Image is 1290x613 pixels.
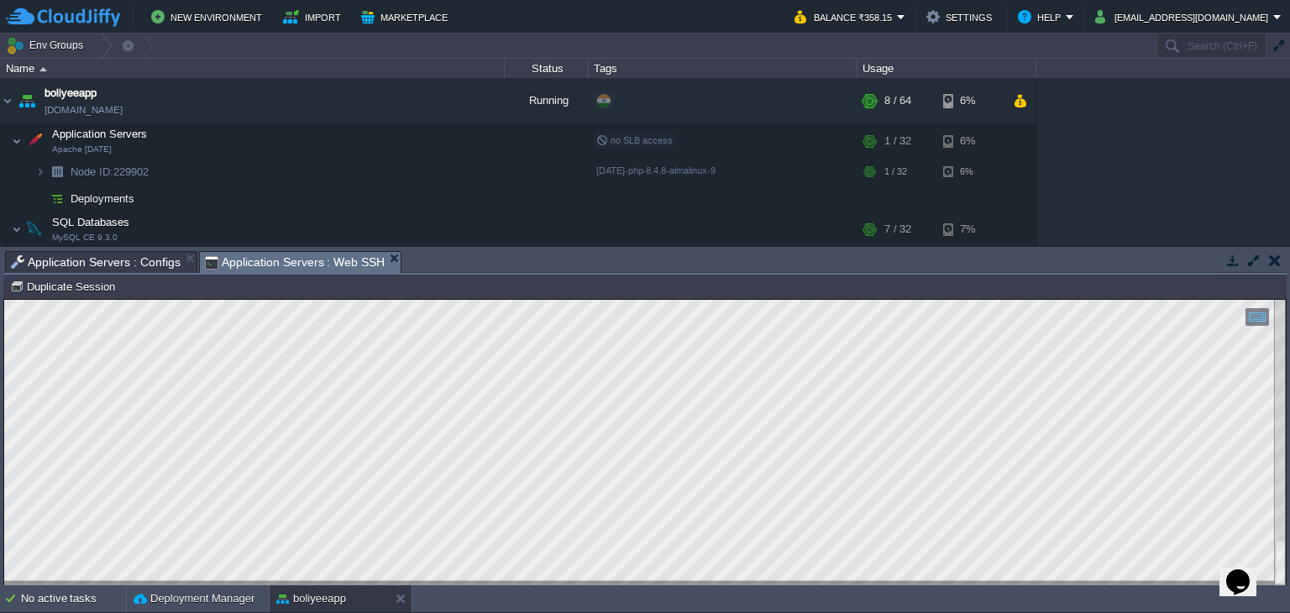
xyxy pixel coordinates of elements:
[71,165,113,178] span: Node ID:
[35,186,45,212] img: AMDAwAAAACH5BAEAAAAALAAAAAABAAEAAAICRAEAOw==
[45,85,97,102] a: boliyeeapp
[858,59,1036,78] div: Usage
[12,124,22,158] img: AMDAwAAAACH5BAEAAAAALAAAAAABAAEAAAICRAEAOw==
[50,127,149,141] span: Application Servers
[2,59,504,78] div: Name
[50,128,149,140] a: Application ServersApache [DATE]
[6,34,89,57] button: Env Groups
[134,590,254,607] button: Deployment Manager
[35,159,45,185] img: AMDAwAAAACH5BAEAAAAALAAAAAABAAEAAAICRAEAOw==
[1018,7,1066,27] button: Help
[1095,7,1273,27] button: [EMAIL_ADDRESS][DOMAIN_NAME]
[151,7,267,27] button: New Environment
[884,124,911,158] div: 1 / 32
[884,78,911,123] div: 8 / 64
[21,585,126,612] div: No active tasks
[276,590,346,607] button: boliyeeapp
[69,191,137,206] a: Deployments
[943,78,998,123] div: 6%
[884,212,911,246] div: 7 / 32
[50,215,132,229] span: SQL Databases
[39,67,47,71] img: AMDAwAAAACH5BAEAAAAALAAAAAABAAEAAAICRAEAOw==
[943,212,998,246] div: 7%
[23,124,46,158] img: AMDAwAAAACH5BAEAAAAALAAAAAABAAEAAAICRAEAOw==
[10,279,120,294] button: Duplicate Session
[45,159,69,185] img: AMDAwAAAACH5BAEAAAAALAAAAAABAAEAAAICRAEAOw==
[52,144,112,155] span: Apache [DATE]
[45,186,69,212] img: AMDAwAAAACH5BAEAAAAALAAAAAABAAEAAAICRAEAOw==
[1,78,14,123] img: AMDAwAAAACH5BAEAAAAALAAAAAABAAEAAAICRAEAOw==
[794,7,897,27] button: Balance ₹358.15
[926,7,997,27] button: Settings
[23,212,46,246] img: AMDAwAAAACH5BAEAAAAALAAAAAABAAEAAAICRAEAOw==
[590,59,857,78] div: Tags
[596,165,716,176] span: [DATE]-php-8.4.8-almalinux-9
[205,252,385,273] span: Application Servers : Web SSH
[11,252,181,272] span: Application Servers : Configs
[1219,546,1273,596] iframe: chat widget
[506,59,588,78] div: Status
[50,216,132,228] a: SQL DatabasesMySQL CE 9.3.0
[505,78,589,123] div: Running
[596,135,673,145] span: no SLB access
[69,165,151,179] span: 229902
[884,159,907,185] div: 1 / 32
[52,233,118,243] span: MySQL CE 9.3.0
[45,102,123,118] a: [DOMAIN_NAME]
[69,165,151,179] a: Node ID:229902
[361,7,453,27] button: Marketplace
[15,78,39,123] img: AMDAwAAAACH5BAEAAAAALAAAAAABAAEAAAICRAEAOw==
[943,124,998,158] div: 6%
[283,7,346,27] button: Import
[943,159,998,185] div: 6%
[6,7,120,28] img: CloudJiffy
[12,212,22,246] img: AMDAwAAAACH5BAEAAAAALAAAAAABAAEAAAICRAEAOw==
